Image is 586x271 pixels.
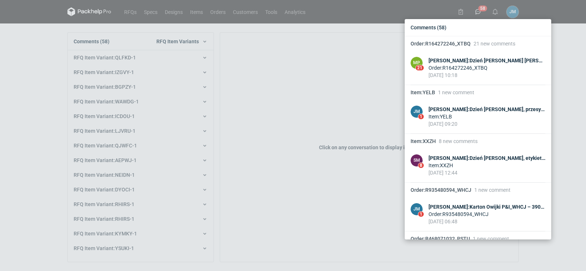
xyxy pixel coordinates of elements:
div: Comments (58) [408,22,548,33]
span: Order : R164272246_XTBQ [411,41,471,47]
button: Order:R164272246_XTBQ21 new comments [405,36,551,51]
a: JM1[PERSON_NAME]:Dzień [PERSON_NAME], przesyłam siatkiItem:YELB[DATE] 09:20 [405,100,551,134]
div: [DATE] 10:18 [429,72,545,79]
a: JM1[PERSON_NAME]:Karton Owijki P&I_WHCJ – 390x345x200 mm w/w 1. palety 2. 3 palety 3. 1200x800 4.... [405,197,551,231]
div: [PERSON_NAME] : Dzień [PERSON_NAME] [PERSON_NAME] :) oczywiście będziemy informować . Miłego dnia [429,57,545,64]
span: 21 new comments [474,41,515,47]
button: Order:R935480594_WHCJ1 new comment [405,183,551,197]
div: [PERSON_NAME] : Karton Owijki P&I_WHCJ – 390x345x200 mm w/w 1. palety 2. 3 palety 3. 1200x800 4. ... [429,203,545,210]
figcaption: JM [411,106,423,118]
span: 1 new comment [473,236,509,242]
div: Item : YELB [429,113,545,120]
div: Joanna Myślak [411,106,423,118]
div: Joanna Myślak [411,203,423,215]
div: Order : R164272246_XTBQ [429,64,545,72]
figcaption: MP [411,57,423,69]
a: MP21[PERSON_NAME]:Dzień [PERSON_NAME] [PERSON_NAME] :) oczywiście będziemy informować . Miłego dn... [405,51,551,85]
button: Item:XXZH8 new comments [405,134,551,149]
span: Item : YELB [411,89,435,95]
button: Item:YELB1 new comment [405,85,551,100]
figcaption: JM [411,203,423,215]
div: [PERSON_NAME] : Dzień [PERSON_NAME], etykieta w załączniku. [429,154,545,162]
figcaption: SM [411,154,423,166]
span: Item : XXZH [411,138,436,144]
span: 8 new comments [439,138,478,144]
div: [PERSON_NAME] : Dzień [PERSON_NAME], przesyłam siatki [429,106,545,113]
span: 1 new comment [474,187,511,193]
div: Magdalena Polakowska [411,57,423,69]
div: Sebastian Markut [411,154,423,166]
div: [DATE] 06:48 [429,218,545,225]
div: [DATE] 12:44 [429,169,545,176]
span: Order : R468071032_PSTU [411,236,470,242]
a: SM8[PERSON_NAME]:Dzień [PERSON_NAME], etykieta w załączniku.Item:XXZH[DATE] 12:44 [405,149,551,183]
span: 1 new comment [438,89,474,95]
div: Order : R935480594_WHCJ [429,210,545,218]
div: [DATE] 09:20 [429,120,545,128]
span: Order : R935480594_WHCJ [411,187,471,193]
div: Item : XXZH [429,162,545,169]
button: Order:R468071032_PSTU1 new comment [405,231,551,246]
